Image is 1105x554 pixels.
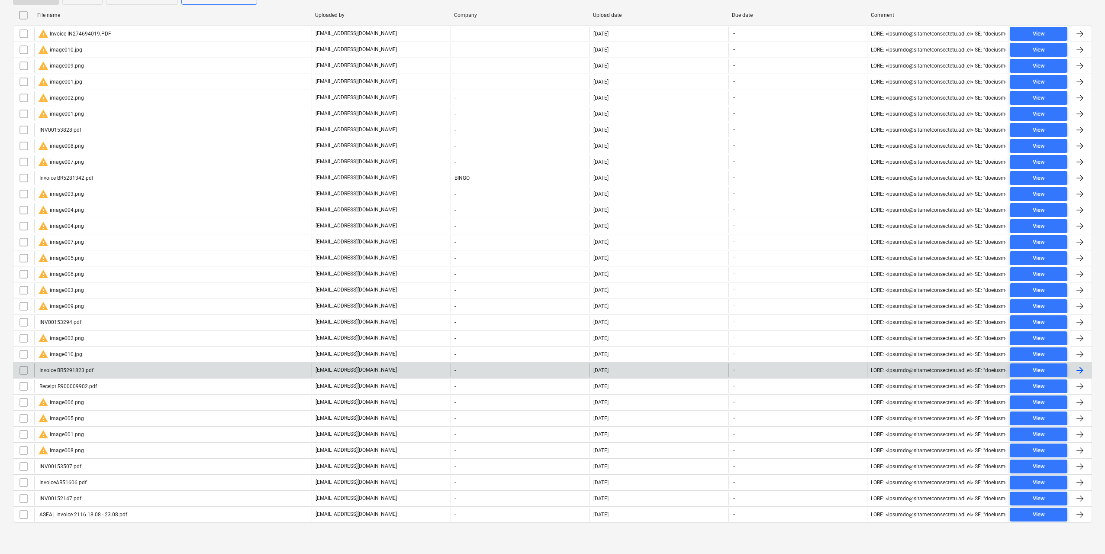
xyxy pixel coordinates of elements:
[38,301,84,311] div: image009.png
[593,271,609,277] div: [DATE]
[316,447,397,454] p: [EMAIL_ADDRESS][DOMAIN_NAME]
[38,397,48,408] span: warning
[732,286,736,294] span: -
[593,383,609,389] div: [DATE]
[38,93,48,103] span: warning
[1033,462,1045,472] div: View
[593,463,609,470] div: [DATE]
[451,91,590,105] div: -
[732,94,736,101] span: -
[1033,478,1045,488] div: View
[732,270,736,278] span: -
[451,299,590,313] div: -
[1010,363,1067,377] button: View
[1010,107,1067,121] button: View
[38,413,48,424] span: warning
[451,508,590,522] div: -
[316,30,397,37] p: [EMAIL_ADDRESS][DOMAIN_NAME]
[1033,45,1045,55] div: View
[732,495,736,502] span: -
[1010,331,1067,345] button: View
[1033,269,1045,279] div: View
[316,254,397,262] p: [EMAIL_ADDRESS][DOMAIN_NAME]
[451,428,590,441] div: -
[1033,93,1045,103] div: View
[593,12,725,18] div: Upload date
[38,29,48,39] span: warning
[38,175,93,181] div: Invoice BR5281342.pdf
[1010,27,1067,41] button: View
[732,318,736,326] span: -
[38,157,84,167] div: image007.png
[593,31,609,37] div: [DATE]
[732,12,864,18] div: Due date
[38,221,84,231] div: image004.png
[1010,203,1067,217] button: View
[732,206,736,214] span: -
[1010,347,1067,361] button: View
[1033,61,1045,71] div: View
[316,158,397,165] p: [EMAIL_ADDRESS][DOMAIN_NAME]
[593,319,609,325] div: [DATE]
[316,495,397,502] p: [EMAIL_ADDRESS][DOMAIN_NAME]
[454,12,586,18] div: Company
[732,78,736,85] span: -
[451,203,590,217] div: -
[451,251,590,265] div: -
[732,30,736,37] span: -
[38,333,84,343] div: image002.png
[1033,510,1045,520] div: View
[1033,125,1045,135] div: View
[732,46,736,53] span: -
[732,511,736,518] span: -
[593,127,609,133] div: [DATE]
[593,111,609,117] div: [DATE]
[38,157,48,167] span: warning
[38,237,48,247] span: warning
[732,190,736,198] span: -
[593,191,609,197] div: [DATE]
[1033,382,1045,392] div: View
[316,318,397,326] p: [EMAIL_ADDRESS][DOMAIN_NAME]
[316,415,397,422] p: [EMAIL_ADDRESS][DOMAIN_NAME]
[732,382,736,390] span: -
[1033,237,1045,247] div: View
[316,222,397,230] p: [EMAIL_ADDRESS][DOMAIN_NAME]
[732,415,736,422] span: -
[316,238,397,246] p: [EMAIL_ADDRESS][DOMAIN_NAME]
[451,107,590,121] div: -
[1033,221,1045,231] div: View
[1033,285,1045,295] div: View
[451,395,590,409] div: -
[593,255,609,261] div: [DATE]
[38,141,84,151] div: image008.png
[1010,235,1067,249] button: View
[451,267,590,281] div: -
[593,143,609,149] div: [DATE]
[1010,283,1067,297] button: View
[1010,139,1067,153] button: View
[316,46,397,53] p: [EMAIL_ADDRESS][DOMAIN_NAME]
[1033,205,1045,215] div: View
[1010,187,1067,201] button: View
[732,254,736,262] span: -
[1010,171,1067,185] button: View
[1010,411,1067,425] button: View
[593,47,609,53] div: [DATE]
[593,415,609,421] div: [DATE]
[593,399,609,405] div: [DATE]
[732,302,736,310] span: -
[38,349,48,360] span: warning
[316,334,397,342] p: [EMAIL_ADDRESS][DOMAIN_NAME]
[732,334,736,342] span: -
[732,174,736,181] span: -
[1010,476,1067,489] button: View
[451,187,590,201] div: -
[316,110,397,117] p: [EMAIL_ADDRESS][DOMAIN_NAME]
[1033,301,1045,311] div: View
[1033,430,1045,440] div: View
[1010,315,1067,329] button: View
[732,222,736,230] span: -
[1033,414,1045,424] div: View
[451,476,590,489] div: -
